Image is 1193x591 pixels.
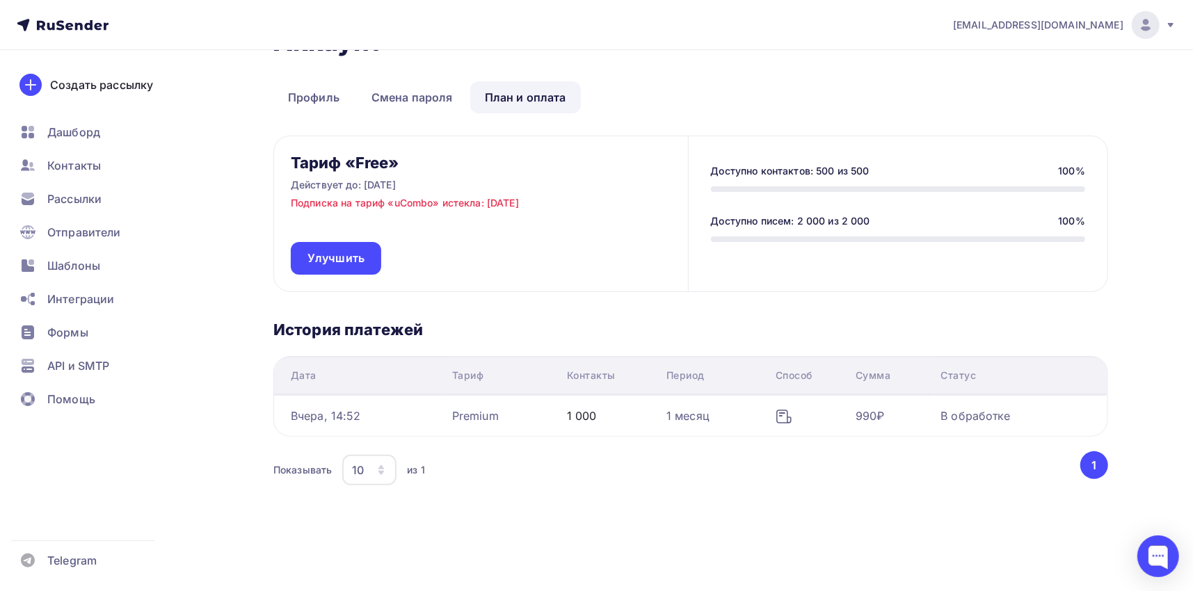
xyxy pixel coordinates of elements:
[11,218,177,246] a: Отправители
[567,407,597,424] div: 1 000
[953,18,1123,32] span: [EMAIL_ADDRESS][DOMAIN_NAME]
[856,407,885,424] div: 990₽
[291,196,519,210] p: Подписка на тариф «uCombo» истекла: [DATE]
[47,124,100,140] span: Дашборд
[47,357,109,374] span: API и SMTP
[452,407,499,424] div: Premium
[11,152,177,179] a: Контакты
[940,369,976,382] div: Статус
[47,257,100,274] span: Шаблоны
[11,185,177,213] a: Рассылки
[50,76,153,93] div: Создать рассылку
[47,191,102,207] span: Рассылки
[711,214,870,228] div: Доступно писем: 2 000 из 2 000
[273,320,1108,339] h3: История платежей
[1058,164,1085,178] div: 100%
[47,552,97,569] span: Telegram
[47,224,121,241] span: Отправители
[291,407,361,424] div: Вчера, 14:52
[47,157,101,174] span: Контакты
[666,407,710,424] div: 1 месяц
[291,242,381,275] a: Улучшить
[307,250,365,266] span: Улучшить
[856,369,891,382] div: Сумма
[47,291,114,307] span: Интеграции
[47,324,88,341] span: Формы
[1080,451,1108,479] button: Go to page 1
[452,369,484,382] div: Тариф
[291,369,317,382] div: Дата
[273,81,354,113] a: Профиль
[273,463,332,477] div: Показывать
[953,11,1176,39] a: [EMAIL_ADDRESS][DOMAIN_NAME]
[11,252,177,280] a: Шаблоны
[291,178,396,192] p: Действует до: [DATE]
[11,118,177,146] a: Дашборд
[291,153,399,172] h3: Тариф «Free»
[711,164,870,178] div: Доступно контактов: 500 из 500
[1058,214,1085,228] div: 100%
[470,81,581,113] a: План и оплата
[342,454,397,486] button: 10
[567,369,616,382] div: Контакты
[1078,451,1109,479] ul: Pagination
[666,369,705,382] div: Период
[357,81,467,113] a: Смена пароля
[407,463,425,477] div: из 1
[352,462,364,478] div: 10
[940,407,1011,424] div: В обработке
[776,369,812,382] div: Способ
[47,391,95,407] span: Помощь
[11,318,177,346] a: Формы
